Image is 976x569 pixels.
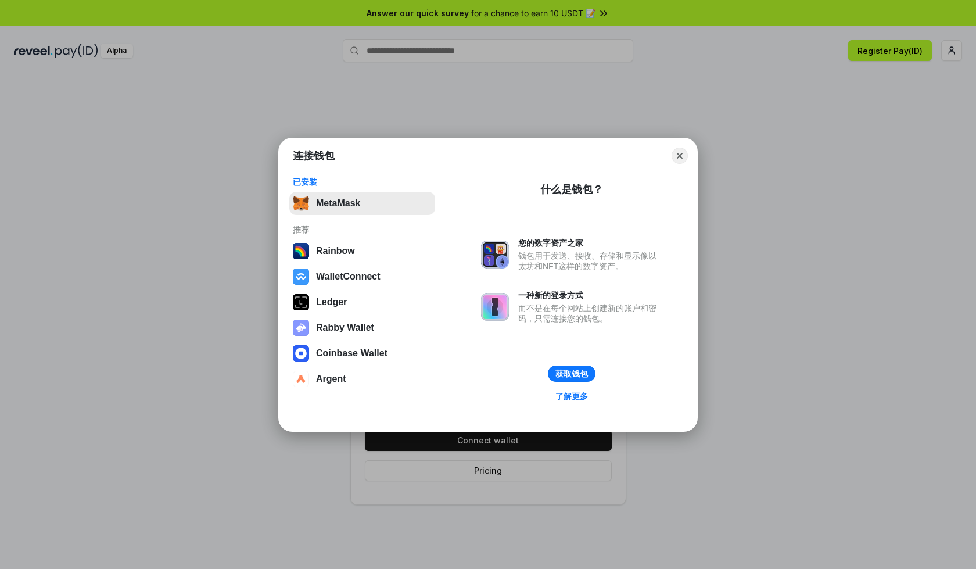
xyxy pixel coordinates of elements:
[289,367,435,391] button: Argent
[481,241,509,269] img: svg+xml,%3Csvg%20xmlns%3D%22http%3A%2F%2Fwww.w3.org%2F2000%2Fsvg%22%20fill%3D%22none%22%20viewBox...
[316,198,360,209] div: MetaMask
[540,182,603,196] div: 什么是钱包？
[289,192,435,215] button: MetaMask
[293,345,309,362] img: svg+xml,%3Csvg%20width%3D%2228%22%20height%3D%2228%22%20viewBox%3D%220%200%2028%2028%22%20fill%3D...
[289,342,435,365] button: Coinbase Wallet
[293,243,309,259] img: svg+xml,%3Csvg%20width%3D%22120%22%20height%3D%22120%22%20viewBox%3D%220%200%20120%20120%22%20fil...
[289,291,435,314] button: Ledger
[518,303,662,324] div: 而不是在每个网站上创建新的账户和密码，只需连接您的钱包。
[316,323,374,333] div: Rabby Wallet
[289,265,435,288] button: WalletConnect
[293,371,309,387] img: svg+xml,%3Csvg%20width%3D%2228%22%20height%3D%2228%22%20viewBox%3D%220%200%2028%2028%22%20fill%3D...
[293,224,432,235] div: 推荐
[481,293,509,321] img: svg+xml,%3Csvg%20xmlns%3D%22http%3A%2F%2Fwww.w3.org%2F2000%2Fsvg%22%20fill%3D%22none%22%20viewBox...
[555,391,588,402] div: 了解更多
[316,246,355,256] div: Rainbow
[555,368,588,379] div: 获取钱包
[293,269,309,285] img: svg+xml,%3Csvg%20width%3D%2228%22%20height%3D%2228%22%20viewBox%3D%220%200%2028%2028%22%20fill%3D...
[316,348,387,359] div: Coinbase Wallet
[289,316,435,339] button: Rabby Wallet
[293,149,335,163] h1: 连接钱包
[518,290,662,300] div: 一种新的登录方式
[293,195,309,212] img: svg+xml,%3Csvg%20fill%3D%22none%22%20height%3D%2233%22%20viewBox%3D%220%200%2035%2033%22%20width%...
[316,374,346,384] div: Argent
[293,177,432,187] div: 已安装
[316,271,381,282] div: WalletConnect
[548,366,595,382] button: 获取钱包
[293,294,309,310] img: svg+xml,%3Csvg%20xmlns%3D%22http%3A%2F%2Fwww.w3.org%2F2000%2Fsvg%22%20width%3D%2228%22%20height%3...
[316,297,347,307] div: Ledger
[518,238,662,248] div: 您的数字资产之家
[548,389,595,404] a: 了解更多
[672,148,688,164] button: Close
[518,250,662,271] div: 钱包用于发送、接收、存储和显示像以太坊和NFT这样的数字资产。
[289,239,435,263] button: Rainbow
[293,320,309,336] img: svg+xml,%3Csvg%20xmlns%3D%22http%3A%2F%2Fwww.w3.org%2F2000%2Fsvg%22%20fill%3D%22none%22%20viewBox...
